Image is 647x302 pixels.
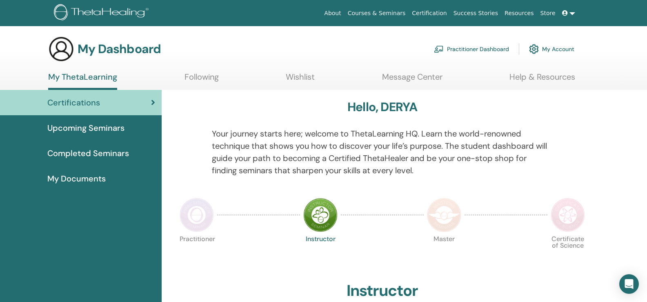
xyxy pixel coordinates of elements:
[48,72,117,90] a: My ThetaLearning
[529,40,574,58] a: My Account
[47,122,125,134] span: Upcoming Seminars
[78,42,161,56] h3: My Dashboard
[509,72,575,88] a: Help & Resources
[529,42,539,56] img: cog.svg
[619,274,639,294] div: Open Intercom Messenger
[450,6,501,21] a: Success Stories
[427,236,461,270] p: Master
[345,6,409,21] a: Courses & Seminars
[551,236,585,270] p: Certificate of Science
[303,236,338,270] p: Instructor
[185,72,219,88] a: Following
[180,236,214,270] p: Practitioner
[501,6,537,21] a: Resources
[212,128,553,177] p: Your journey starts here; welcome to ThetaLearning HQ. Learn the world-renowned technique that sh...
[47,147,129,159] span: Completed Seminars
[434,45,444,53] img: chalkboard-teacher.svg
[409,6,450,21] a: Certification
[180,198,214,232] img: Practitioner
[347,100,417,114] h3: Hello, DERYA
[427,198,461,232] img: Master
[434,40,509,58] a: Practitioner Dashboard
[303,198,338,232] img: Instructor
[321,6,344,21] a: About
[47,172,106,185] span: My Documents
[47,96,100,109] span: Certifications
[54,4,151,22] img: logo.png
[382,72,442,88] a: Message Center
[347,282,418,300] h2: Instructor
[286,72,315,88] a: Wishlist
[48,36,74,62] img: generic-user-icon.jpg
[551,198,585,232] img: Certificate of Science
[537,6,559,21] a: Store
